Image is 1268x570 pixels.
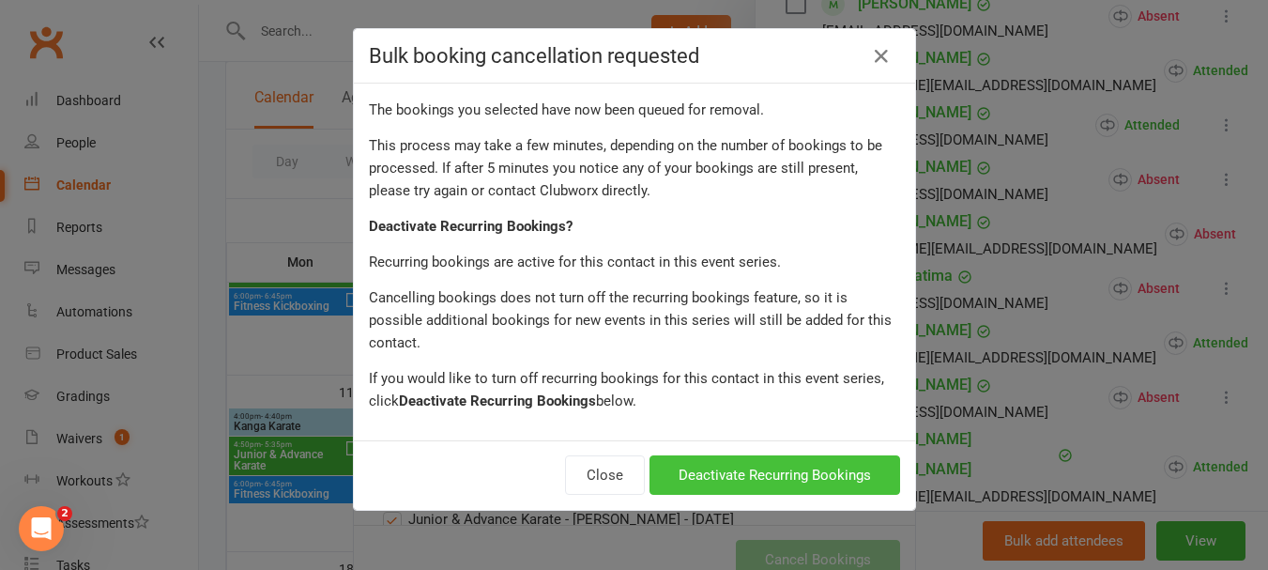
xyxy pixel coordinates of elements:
[399,393,596,409] strong: Deactivate Recurring Bookings
[57,506,72,521] span: 2
[369,367,900,412] div: If you would like to turn off recurring bookings for this contact in this event series, click below.
[369,286,900,354] div: Cancelling bookings does not turn off the recurring bookings feature, so it is possible additiona...
[369,134,900,202] div: This process may take a few minutes, depending on the number of bookings to be processed. If afte...
[565,455,645,495] button: Close
[369,251,900,273] div: Recurring bookings are active for this contact in this event series.
[369,44,900,68] h4: Bulk booking cancellation requested
[649,455,900,495] button: Deactivate Recurring Bookings
[866,41,896,71] a: Close
[19,506,64,551] iframe: Intercom live chat
[369,218,573,235] strong: Deactivate Recurring Bookings?
[369,99,900,121] div: The bookings you selected have now been queued for removal.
